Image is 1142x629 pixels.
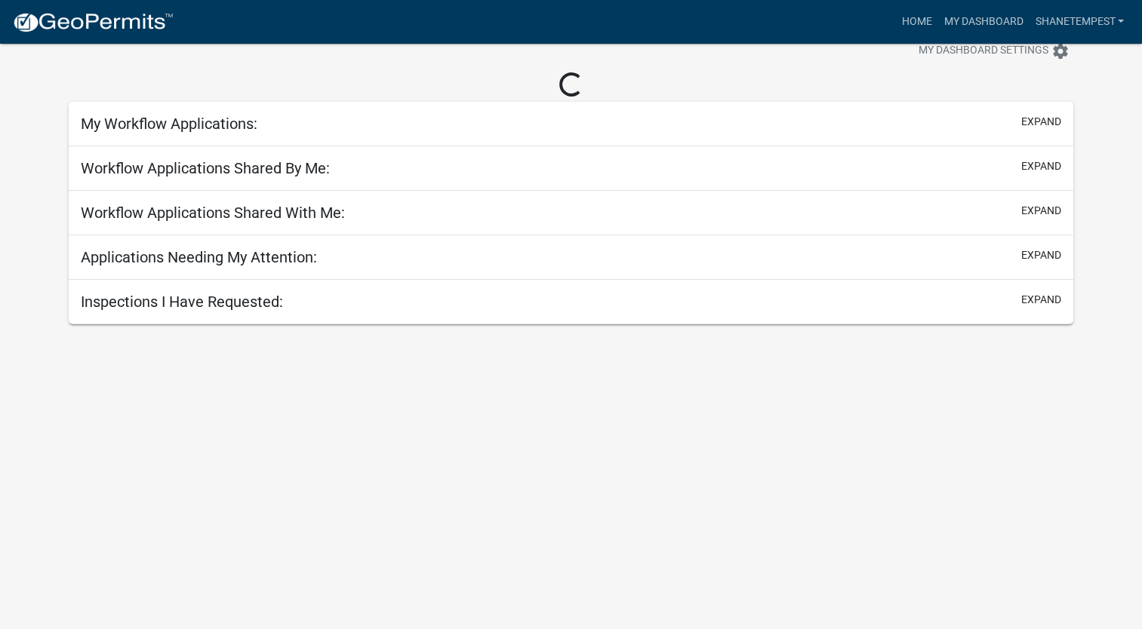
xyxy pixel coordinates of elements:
[81,159,330,177] h5: Workflow Applications Shared By Me:
[81,248,317,266] h5: Applications Needing My Attention:
[1029,8,1130,36] a: shanetempest
[937,8,1029,36] a: My Dashboard
[1021,247,1061,263] button: expand
[1051,42,1070,60] i: settings
[81,204,345,222] h5: Workflow Applications Shared With Me:
[919,42,1048,60] span: My Dashboard Settings
[1021,114,1061,130] button: expand
[1021,158,1061,174] button: expand
[1021,292,1061,308] button: expand
[1021,203,1061,219] button: expand
[81,293,283,311] h5: Inspections I Have Requested:
[907,36,1082,66] button: My Dashboard Settingssettings
[81,115,257,133] h5: My Workflow Applications:
[895,8,937,36] a: Home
